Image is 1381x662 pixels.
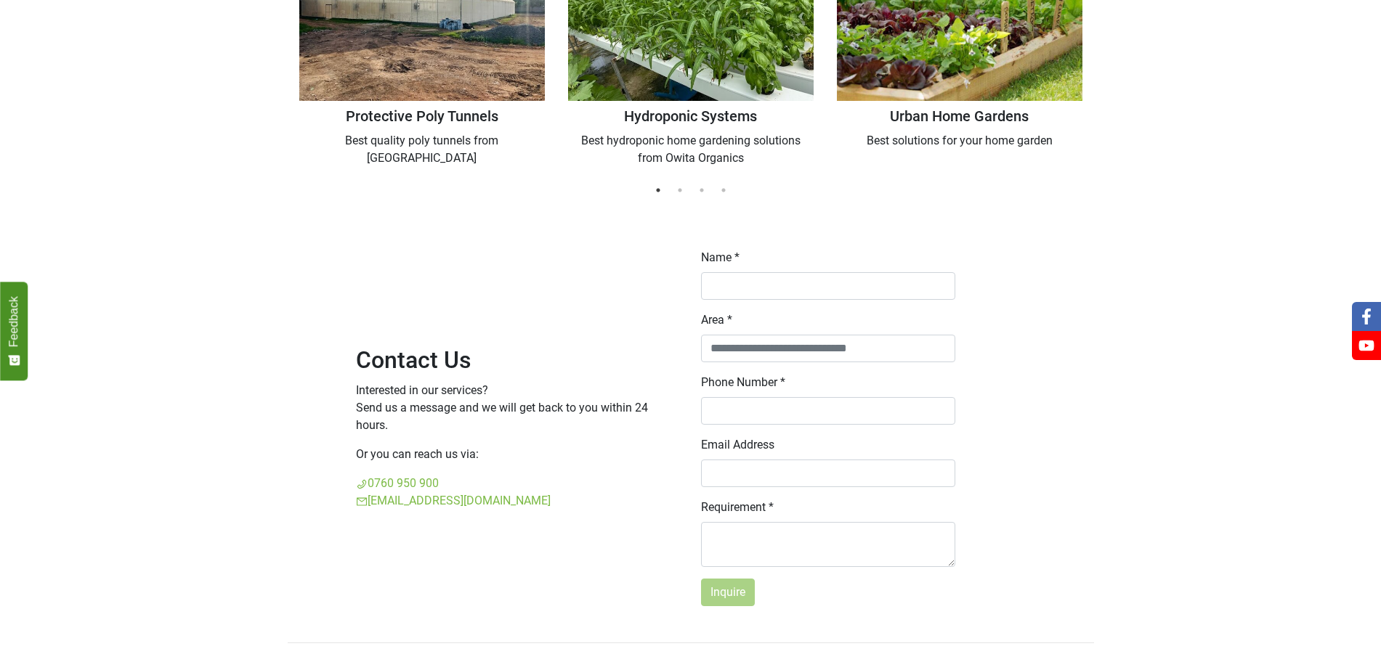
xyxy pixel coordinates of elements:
button: Inquire [701,579,755,606]
a: [EMAIL_ADDRESS][DOMAIN_NAME] [356,494,551,507]
button: Next [1098,41,1112,55]
h2: Contact Us [356,345,679,376]
h5: Urban Home Gardens [837,107,1082,126]
p: Or you can reach us via: [356,446,679,463]
label: Area * [701,311,732,329]
button: 4 [716,183,731,197]
h5: Protective Poly Tunnels [299,107,545,126]
p: Best solutions for your home garden [837,132,1082,150]
p: Best hydroponic home gardening solutions from Owita Organics [568,132,814,167]
p: Best quality poly tunnels from [GEOGRAPHIC_DATA] [299,132,545,167]
h5: Hydroponic Systems [568,107,814,126]
a: 0760 950 900 [356,476,439,490]
button: 3 [694,183,709,197]
button: Previous [270,41,284,55]
button: 1 [651,183,665,197]
span: Feedback [7,296,20,347]
label: Requirement * [701,499,774,516]
label: Email Address [701,436,774,454]
button: 2 [673,183,687,197]
label: Name * [701,249,740,266]
p: Interested in our services? Send us a message and we will get back to you within 24 hours. [356,382,679,434]
label: Phone Number * [701,374,785,391]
